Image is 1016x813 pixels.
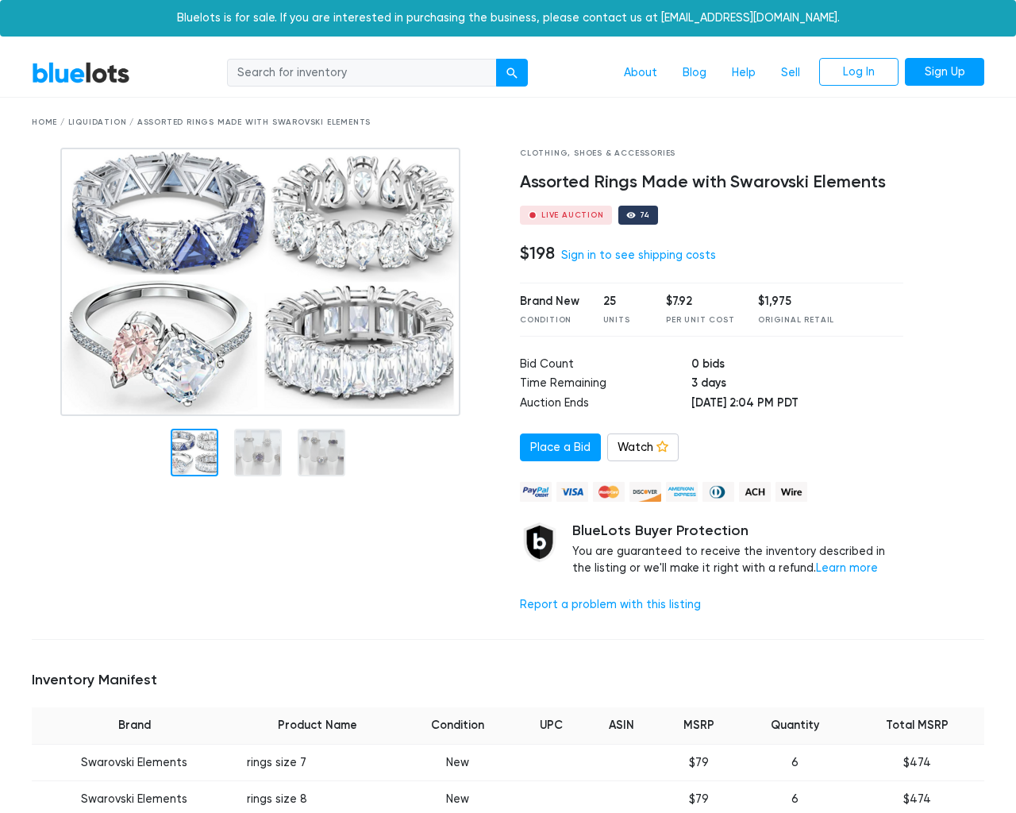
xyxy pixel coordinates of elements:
[585,707,658,744] th: ASIN
[32,744,237,781] td: Swarovski Elements
[611,58,670,88] a: About
[691,395,903,414] td: [DATE] 2:04 PM PDT
[32,61,130,84] a: BlueLots
[740,744,850,781] td: 6
[572,522,903,577] div: You are guaranteed to receive the inventory described in the listing or we'll make it right with ...
[658,707,740,744] th: MSRP
[520,148,903,160] div: Clothing, Shoes & Accessories
[520,598,701,611] a: Report a problem with this listing
[520,356,691,376] td: Bid Count
[237,707,398,744] th: Product Name
[666,314,734,326] div: Per Unit Cost
[816,561,878,575] a: Learn more
[572,522,903,540] h5: BlueLots Buyer Protection
[607,433,679,462] a: Watch
[520,482,552,502] img: paypal_credit-80455e56f6e1299e8d57f40c0dcee7b8cd4ae79b9eccbfc37e2480457ba36de9.png
[520,243,555,264] h4: $198
[758,314,834,326] div: Original Retail
[60,148,460,416] img: 400a4b67-6987-49ca-94ac-2fde87336dda-1758371796.png
[640,211,651,219] div: 74
[691,356,903,376] td: 0 bids
[768,58,813,88] a: Sell
[629,482,661,502] img: discover-82be18ecfda2d062aad2762c1ca80e2d36a4073d45c9e0ffae68cd515fbd3d32.png
[702,482,734,502] img: diners_club-c48f30131b33b1bb0e5d0e2dbd43a8bea4cb12cb2961413e2f4250e06c020426.png
[603,293,643,310] div: 25
[739,482,771,502] img: ach-b7992fed28a4f97f893c574229be66187b9afb3f1a8d16a4691d3d3140a8ab00.png
[658,744,740,781] td: $79
[905,58,984,87] a: Sign Up
[398,707,517,744] th: Condition
[593,482,625,502] img: mastercard-42073d1d8d11d6635de4c079ffdb20a4f30a903dc55d1612383a1b395dd17f39.png
[603,314,643,326] div: Units
[520,293,579,310] div: Brand New
[541,211,604,219] div: Live Auction
[517,707,586,744] th: UPC
[666,293,734,310] div: $7.92
[561,249,716,262] a: Sign in to see shipping costs
[32,707,237,744] th: Brand
[719,58,768,88] a: Help
[32,117,984,129] div: Home / Liquidation / Assorted Rings Made with Swarovski Elements
[520,375,691,395] td: Time Remaining
[850,744,984,781] td: $474
[32,672,984,689] h5: Inventory Manifest
[520,314,579,326] div: Condition
[670,58,719,88] a: Blog
[398,744,517,781] td: New
[740,707,850,744] th: Quantity
[237,744,398,781] td: rings size 7
[520,395,691,414] td: Auction Ends
[227,59,497,87] input: Search for inventory
[556,482,588,502] img: visa-79caf175f036a155110d1892330093d4c38f53c55c9ec9e2c3a54a56571784bb.png
[666,482,698,502] img: american_express-ae2a9f97a040b4b41f6397f7637041a5861d5f99d0716c09922aba4e24c8547d.png
[850,707,984,744] th: Total MSRP
[520,522,560,562] img: buyer_protection_shield-3b65640a83011c7d3ede35a8e5a80bfdfaa6a97447f0071c1475b91a4b0b3d01.png
[819,58,899,87] a: Log In
[691,375,903,395] td: 3 days
[775,482,807,502] img: wire-908396882fe19aaaffefbd8e17b12f2f29708bd78693273c0e28e3a24408487f.png
[758,293,834,310] div: $1,975
[520,433,601,462] a: Place a Bid
[520,172,903,193] h4: Assorted Rings Made with Swarovski Elements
